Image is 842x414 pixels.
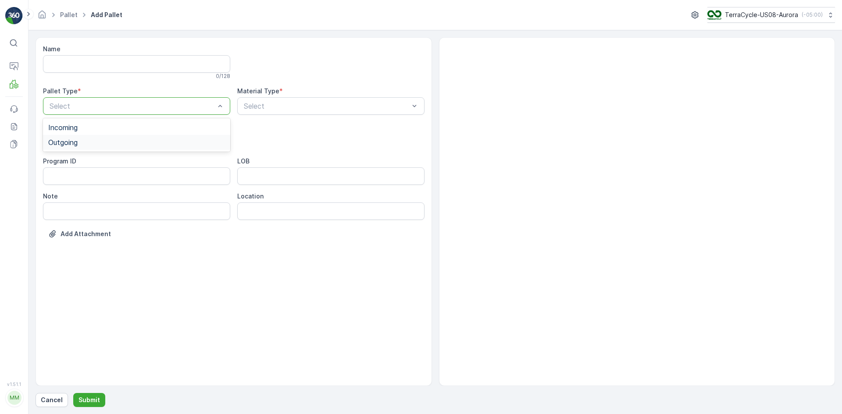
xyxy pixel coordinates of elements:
button: TerraCycle-US08-Aurora(-05:00) [707,7,835,23]
p: 0 / 128 [216,73,230,80]
p: Select [50,101,215,111]
p: Select [244,101,409,111]
span: Tare Weight : [7,187,49,195]
p: Pallet_US08 #9250 [387,7,453,18]
span: Material : [7,216,37,223]
button: Cancel [36,393,68,407]
span: 35 [49,187,57,195]
button: Upload File [43,227,116,241]
label: Note [43,192,58,200]
label: Pallet Type [43,87,78,95]
span: Incoming [48,124,78,131]
label: LOB [237,157,250,165]
span: Net Weight : [7,173,46,180]
button: Submit [73,393,105,407]
span: Name : [7,144,29,151]
span: Name : [7,382,29,389]
div: MM [7,391,21,405]
span: v 1.51.1 [5,382,23,387]
span: Asset Type : [7,202,46,209]
span: Add Pallet [89,11,124,19]
span: US-A0001 I Mixed Flexibles [37,216,121,223]
span: Total Weight : [7,158,51,166]
span: [PERSON_NAME] [46,202,96,209]
p: Pallet_US08 #9251 [388,245,453,256]
a: Pallet [60,11,78,18]
label: Program ID [43,157,76,165]
img: image_ci7OI47.png [707,10,721,20]
span: 35 [51,396,59,403]
p: Submit [78,396,100,404]
span: Total Weight : [7,396,51,403]
span: Pallet_US08 #9250 [29,144,86,151]
label: Material Type [237,87,279,95]
p: TerraCycle-US08-Aurora [725,11,798,19]
label: Location [237,192,264,200]
span: Pallet_US08 #9251 [29,382,85,389]
span: - [46,173,49,180]
p: ( -05:00 ) [802,11,823,18]
button: MM [5,389,23,407]
label: Name [43,45,61,53]
span: 35 [51,158,59,166]
span: Outgoing [48,138,78,146]
p: Cancel [41,396,63,404]
a: Homepage [37,13,47,21]
p: Add Attachment [61,230,111,238]
img: logo [5,7,23,25]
